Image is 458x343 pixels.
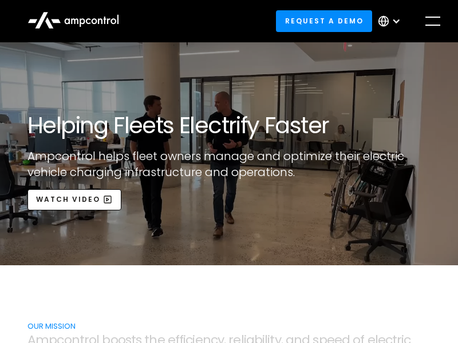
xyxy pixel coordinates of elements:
div: OUR MISSION [27,320,431,333]
a: Request a demo [276,10,372,31]
div: menu [417,5,449,37]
